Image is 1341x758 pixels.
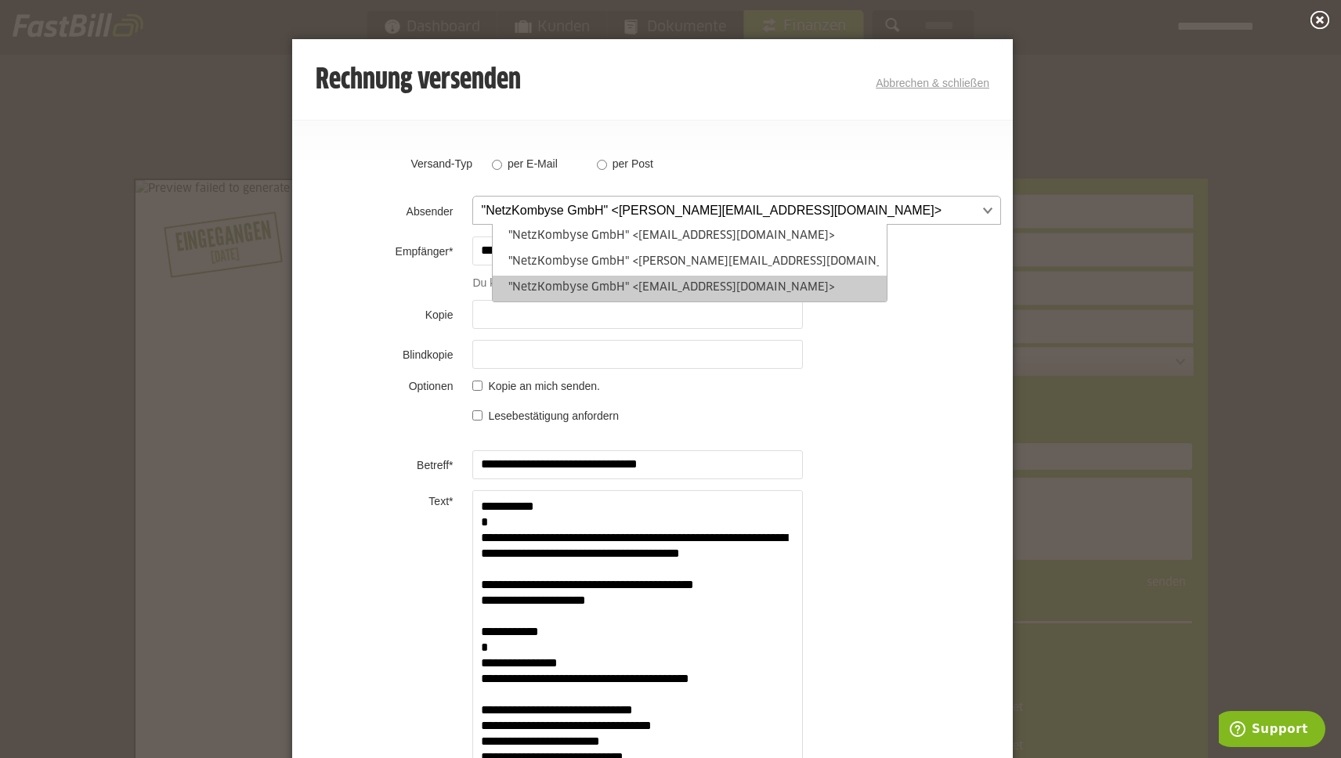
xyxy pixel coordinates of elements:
[292,374,468,404] th: Optionen
[316,65,521,96] h3: Rechnung versenden
[292,152,488,183] th: Versand-Typ
[1219,711,1325,750] iframe: Öffnet ein Widget, in dem Sie weitere Informationen finden
[501,228,879,246] a: "NetzKombyse GmbH" <[EMAIL_ADDRESS][DOMAIN_NAME]>
[292,294,468,334] th: Kopie
[613,157,653,170] label: per Post
[876,77,989,89] a: Abbrechen & schließen
[292,231,468,271] th: Empfänger*
[292,334,468,374] th: Blindkopie
[488,380,599,392] span: Kopie an mich senden.
[292,445,468,485] th: Betreff*
[472,276,804,289] span: Du kannst mehrere Adressen, getrennt durch ein Komma, eingeben.
[501,280,879,298] a: "NetzKombyse GmbH" <[EMAIL_ADDRESS][DOMAIN_NAME]>
[501,254,879,272] a: "NetzKombyse GmbH" <[PERSON_NAME][EMAIL_ADDRESS][DOMAIN_NAME]>
[292,191,468,231] th: Absender
[508,157,558,170] label: per E-Mail
[488,410,619,422] span: Lesebestätigung anfordern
